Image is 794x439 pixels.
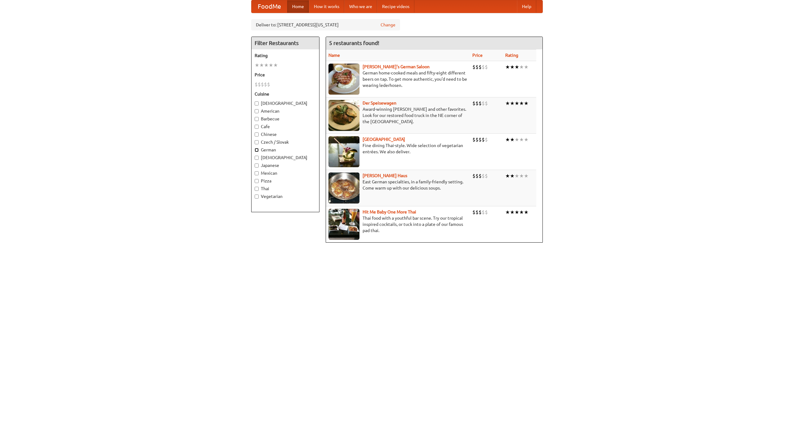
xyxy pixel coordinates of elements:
a: Price [472,53,483,58]
a: Der Speisewagen [363,101,396,105]
a: Name [328,53,340,58]
label: Vegetarian [255,193,316,199]
li: ★ [505,136,510,143]
img: speisewagen.jpg [328,100,359,131]
div: Deliver to: [STREET_ADDRESS][US_STATE] [251,19,400,30]
li: ★ [524,136,529,143]
input: German [255,148,259,152]
input: Thai [255,187,259,191]
li: ★ [510,172,515,179]
li: ★ [519,172,524,179]
li: $ [485,136,488,143]
label: Thai [255,186,316,192]
li: $ [475,100,479,107]
li: $ [475,64,479,70]
li: $ [482,209,485,216]
label: [DEMOGRAPHIC_DATA] [255,155,316,161]
a: Hit Me Baby One More Thai [363,209,416,214]
li: ★ [505,172,510,179]
li: $ [261,81,264,88]
p: German home-cooked meals and fifty-eight different beers on tap. To get more authentic, you'd nee... [328,70,467,88]
label: Japanese [255,162,316,168]
li: $ [472,209,475,216]
li: $ [482,136,485,143]
a: [PERSON_NAME]'s German Saloon [363,64,430,69]
li: $ [479,64,482,70]
li: $ [482,172,485,179]
li: $ [482,100,485,107]
li: ★ [510,100,515,107]
li: ★ [519,64,524,70]
h5: Cuisine [255,91,316,97]
p: Thai food with a youthful bar scene. Try our tropical inspired cocktails, or tuck into a plate of... [328,215,467,234]
li: ★ [264,62,269,69]
li: ★ [505,64,510,70]
h5: Price [255,72,316,78]
label: German [255,147,316,153]
input: Barbecue [255,117,259,121]
input: Mexican [255,171,259,175]
input: Czech / Slovak [255,140,259,144]
img: babythai.jpg [328,209,359,240]
ng-pluralize: 5 restaurants found! [329,40,379,46]
li: $ [485,209,488,216]
li: ★ [505,100,510,107]
input: [DEMOGRAPHIC_DATA] [255,101,259,105]
li: $ [472,100,475,107]
a: Who we are [344,0,377,13]
p: Award-winning [PERSON_NAME] and other favorites. Look for our restored food truck in the NE corne... [328,106,467,125]
li: ★ [515,209,519,216]
b: [GEOGRAPHIC_DATA] [363,137,405,142]
input: Vegetarian [255,195,259,199]
a: [PERSON_NAME] Haus [363,173,407,178]
img: esthers.jpg [328,64,359,95]
li: $ [475,136,479,143]
input: Japanese [255,164,259,168]
li: $ [472,136,475,143]
li: ★ [515,136,519,143]
label: Mexican [255,170,316,176]
label: Czech / Slovak [255,139,316,145]
li: $ [475,209,479,216]
li: ★ [519,209,524,216]
li: ★ [505,209,510,216]
a: Home [287,0,309,13]
li: $ [479,136,482,143]
a: Recipe videos [377,0,414,13]
input: [DEMOGRAPHIC_DATA] [255,156,259,160]
a: Help [517,0,536,13]
label: Chinese [255,131,316,137]
li: ★ [515,172,519,179]
li: ★ [524,172,529,179]
li: $ [485,172,488,179]
a: Rating [505,53,518,58]
input: Chinese [255,132,259,137]
li: $ [479,100,482,107]
h4: Filter Restaurants [252,37,319,49]
li: $ [479,209,482,216]
input: Pizza [255,179,259,183]
p: Fine dining Thai-style. Wide selection of vegetarian entrées. We also deliver. [328,142,467,155]
label: Barbecue [255,116,316,122]
li: $ [255,81,258,88]
li: $ [264,81,267,88]
li: ★ [515,64,519,70]
img: kohlhaus.jpg [328,172,359,204]
li: $ [479,172,482,179]
a: How it works [309,0,344,13]
input: American [255,109,259,113]
li: $ [472,172,475,179]
li: ★ [255,62,259,69]
li: ★ [269,62,273,69]
p: East German specialties, in a family-friendly setting. Come warm up with our delicious soups. [328,179,467,191]
li: ★ [515,100,519,107]
li: $ [472,64,475,70]
label: Cafe [255,123,316,130]
li: $ [485,64,488,70]
li: $ [482,64,485,70]
img: satay.jpg [328,136,359,167]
